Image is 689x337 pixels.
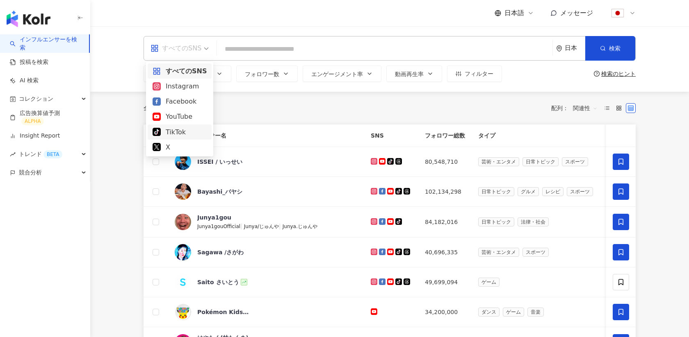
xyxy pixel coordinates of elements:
div: 日本 [565,45,585,52]
td: 84,182,016 [418,207,472,237]
a: searchインフルエンサーを検索 [10,36,82,52]
th: SNS [364,124,418,147]
button: 動画再生率 [386,66,442,82]
span: question-circle [594,71,600,77]
span: 日本語 [504,9,524,18]
th: フォロワー総数 [418,124,472,147]
span: 法律・社会 [518,217,549,226]
span: ゲーム [478,278,500,287]
span: エンゲージメント率 [311,71,363,77]
span: ゲーム [503,308,524,317]
div: Junya1gou [197,213,231,222]
span: Junya/じゅんや [244,224,279,229]
button: 検索 [585,36,635,61]
a: KOL AvatarJunya1gouJunya1gouOfficial|Junya/じゅんや|Junya.じゅんや [175,213,358,231]
button: エンゲージメント率 [303,66,381,82]
div: Bayashi_バヤシ [197,188,242,196]
img: KOL Avatar [175,183,191,200]
span: 検索 [609,45,621,52]
div: 全 件 [144,105,182,111]
img: KOL Avatar [175,274,191,290]
a: KOL AvatarBayashi_バヤシ [175,183,358,200]
span: Junya1gouOfficial [197,224,240,229]
a: 投稿を検索 [10,58,48,66]
span: コレクション [19,90,53,108]
span: 音楽 [527,308,544,317]
div: BETA [43,150,62,158]
div: TikTok [153,127,207,137]
span: 芸術・エンタメ [478,248,519,257]
img: KOL Avatar [175,154,191,170]
span: メッセージ [560,9,593,17]
img: KOL Avatar [175,304,191,320]
button: フォロワー数 [236,66,298,82]
a: KOL AvatarISSEI / いっせい [175,154,358,170]
span: Junya.じゅんや [283,224,317,229]
span: 芸術・エンタメ [478,157,519,166]
td: 80,548,710 [418,147,472,177]
a: KOL AvatarSagawa /さがわ [175,244,358,260]
span: グルメ [518,187,539,196]
span: フォロワー数 [245,71,279,77]
span: スポーツ [522,248,549,257]
div: Sagawa /さがわ [197,248,244,256]
a: AI 検索 [10,77,39,85]
div: ISSEI / いっせい [197,158,242,166]
span: | [279,223,283,229]
span: スポーツ [562,157,588,166]
span: 関連性 [573,102,598,115]
td: 49,699,094 [418,267,472,297]
span: トレンド [19,145,62,163]
div: すべてのSNS [153,66,207,76]
span: appstore [151,44,159,52]
img: flag-Japan-800x800.png [610,5,625,21]
span: appstore [153,67,161,75]
span: 動画再生率 [395,71,424,77]
div: Saito さいとう [197,278,239,286]
a: KOL AvatarPokémon Kids TV [175,304,358,320]
span: 日常トピック [522,157,559,166]
span: レシピ [542,187,564,196]
div: YouTube [153,111,207,122]
th: インフルエンサー名 [168,124,364,147]
span: フィルター [465,70,493,77]
span: スポーツ [567,187,593,196]
span: environment [556,45,562,52]
div: X [153,142,207,152]
span: rise [10,152,16,157]
img: KOL Avatar [175,214,191,230]
span: | [240,223,244,229]
div: 検索のヒント [601,70,636,77]
button: フィルター [447,66,502,82]
a: Insight Report [10,132,60,140]
div: Facebook [153,96,207,106]
div: 配列： [551,102,602,115]
img: KOL Avatar [175,244,191,260]
span: 日常トピック [478,217,514,226]
div: Pokémon Kids TV [197,308,251,316]
td: 34,200,000 [418,297,472,327]
td: 102,134,298 [418,177,472,207]
img: logo [7,11,50,27]
div: Instagram [153,81,207,91]
span: 競合分析 [19,163,42,182]
td: 40,696,335 [418,237,472,267]
span: 日常トピック [478,187,514,196]
a: 広告換算値予測ALPHA [10,109,83,126]
button: タイプ [144,66,188,82]
a: KOL AvatarSaito さいとう [175,274,358,290]
div: すべてのSNS [151,42,201,55]
span: ダンス [478,308,500,317]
